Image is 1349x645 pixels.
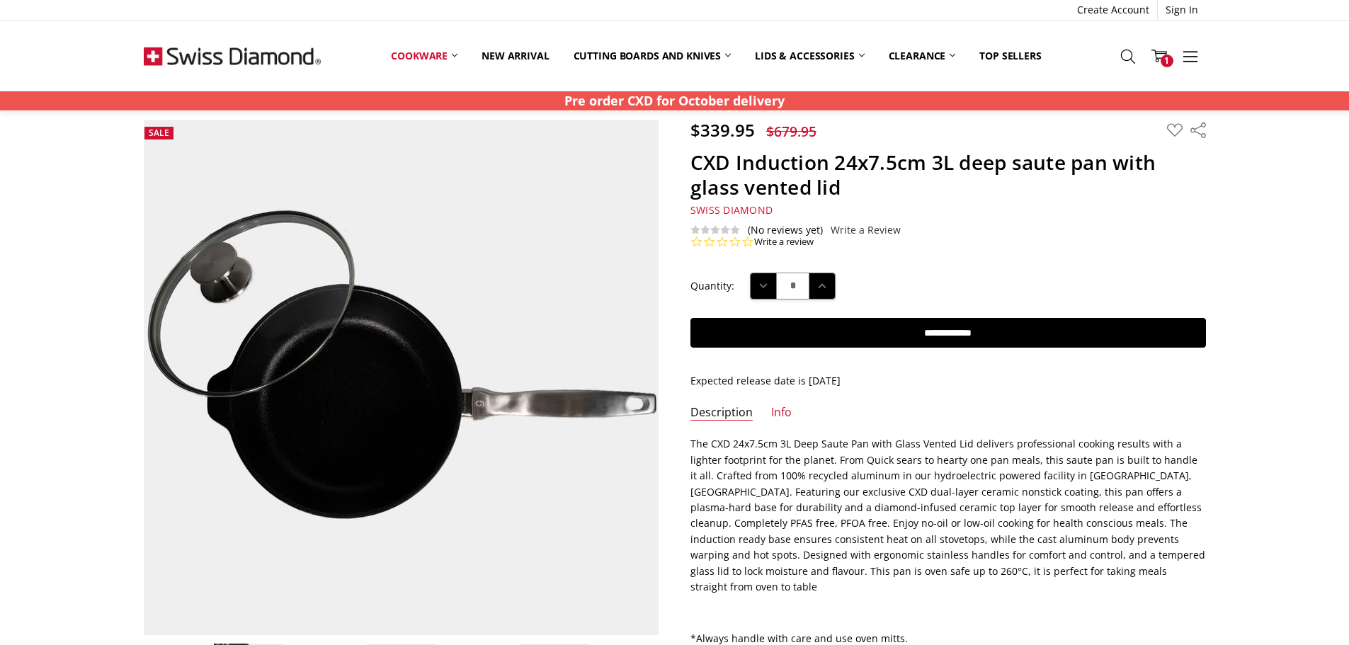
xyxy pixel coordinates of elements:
[690,436,1206,595] p: The CXD 24x7.5cm 3L Deep Saute Pan with Glass Vented Lid delivers professional cooking results wi...
[690,203,773,217] span: Swiss Diamond
[379,40,469,72] a: Cookware
[1161,55,1173,67] span: 1
[748,224,823,236] span: (No reviews yet)
[877,40,968,72] a: Clearance
[469,40,561,72] a: New arrival
[690,118,755,142] span: $339.95
[562,40,744,72] a: Cutting boards and knives
[831,224,901,236] a: Write a Review
[564,92,785,109] strong: Pre order CXD for October delivery
[690,373,1206,389] p: Expected release date is [DATE]
[690,405,753,421] a: Description
[743,40,876,72] a: Lids & Accessories
[690,278,734,294] label: Quantity:
[149,127,169,139] span: Sale
[967,40,1053,72] a: Top Sellers
[771,405,792,421] a: Info
[766,122,816,141] span: $679.95
[144,21,321,91] img: Free Shipping On Every Order
[1144,38,1175,74] a: 1
[754,236,814,249] a: Write a review
[690,150,1206,200] h1: CXD Induction 24x7.5cm 3L deep saute pan with glass vented lid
